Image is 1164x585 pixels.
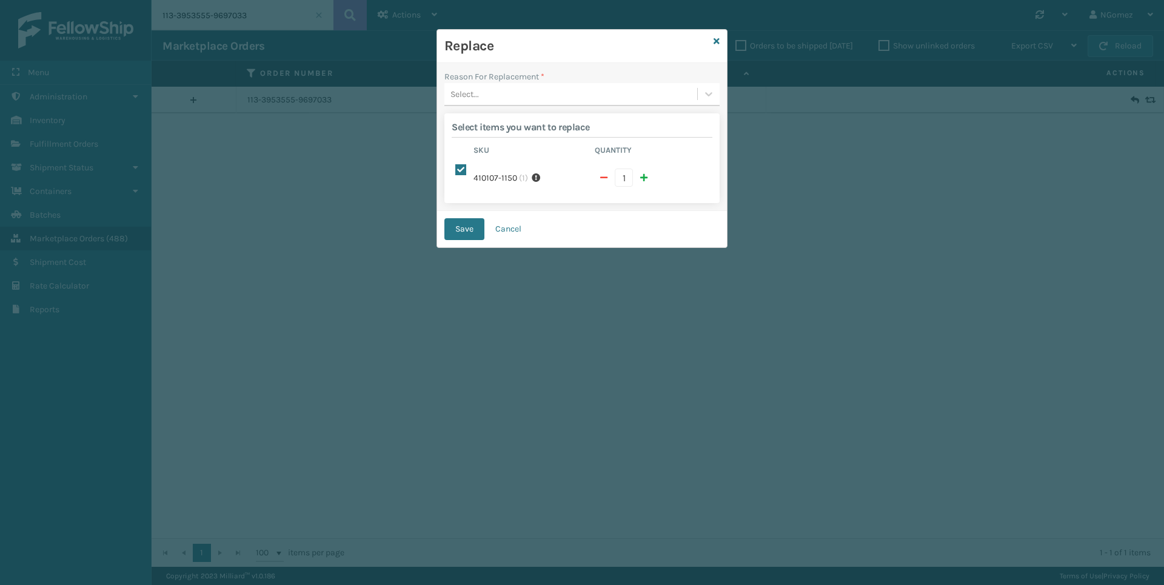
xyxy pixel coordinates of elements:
th: Sku [470,145,591,159]
h2: Select items you want to replace [452,121,712,133]
h3: Replace [444,37,709,55]
th: Quantity [591,145,712,159]
label: Reason For Replacement [444,70,544,83]
button: Save [444,218,484,240]
div: Select... [450,88,479,101]
button: Cancel [484,218,532,240]
span: ( 1 ) [519,172,528,184]
label: 410107-1150 [473,172,517,184]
